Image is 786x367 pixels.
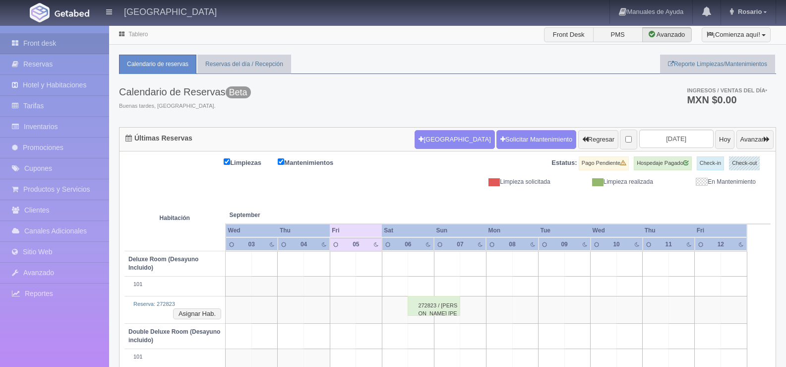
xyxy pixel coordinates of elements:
[434,224,486,237] th: Sun
[643,224,695,237] th: Thu
[128,281,221,289] div: 101
[128,256,198,271] b: Deluxe Room (Desayuno Incluido)
[578,130,618,149] button: Regresar
[330,224,382,237] th: Fri
[55,9,89,17] img: Getabed
[715,130,734,149] button: Hoy
[133,301,175,307] a: Reserva: 272823
[400,240,416,249] div: 06
[348,240,364,249] div: 05
[278,156,348,168] label: Mantenimientos
[455,178,558,186] div: Limpieza solicitada
[558,178,661,186] div: Limpieza realizada
[539,224,591,237] th: Tue
[243,240,259,249] div: 03
[224,158,230,165] input: Limpiezas
[224,156,276,168] label: Limpiezas
[119,102,251,110] span: Buenas tardes, [GEOGRAPHIC_DATA].
[382,224,434,237] th: Sat
[486,224,538,237] th: Mon
[226,86,251,98] span: Beta
[642,27,692,42] label: Avanzado
[119,86,251,97] h3: Calendario de Reservas
[197,55,291,74] a: Reservas del día / Recepción
[160,215,190,222] strong: Habitación
[544,27,594,42] label: Front Desk
[593,27,643,42] label: PMS
[736,130,774,149] button: Avanzar
[119,55,196,74] a: Calendario de reservas
[729,156,760,170] label: Check-out
[687,87,767,93] span: Ingresos / Ventas del día
[128,31,148,38] a: Tablero
[591,224,643,237] th: Wed
[226,224,278,237] th: Wed
[173,308,221,319] button: Asignar Hab.
[408,296,460,316] div: 272823 / [PERSON_NAME] [PERSON_NAME]
[30,3,50,22] img: Getabed
[713,240,728,249] div: 12
[634,156,692,170] label: Hospedaje Pagado
[579,156,629,170] label: Pago Pendiente
[415,130,494,149] button: [GEOGRAPHIC_DATA]
[496,130,576,149] a: Solicitar Mantenimiento
[278,224,330,237] th: Thu
[551,158,577,168] label: Estatus:
[695,224,747,237] th: Fri
[697,156,724,170] label: Check-in
[687,95,767,105] h3: MXN $0.00
[296,240,312,249] div: 04
[125,135,192,142] h4: Últimas Reservas
[608,240,624,249] div: 10
[660,55,775,74] a: Reporte Limpiezas/Mantenimientos
[124,5,217,17] h4: [GEOGRAPHIC_DATA]
[128,328,220,344] b: Double Deluxe Room (Desayuno incluido)
[661,240,676,249] div: 11
[735,8,762,15] span: Rosario
[278,158,284,165] input: Mantenimientos
[452,240,468,249] div: 07
[504,240,520,249] div: 08
[661,178,763,186] div: En Mantenimiento
[128,353,221,361] div: 101
[230,211,326,220] span: September
[556,240,572,249] div: 09
[702,27,771,42] button: ¡Comienza aquí!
